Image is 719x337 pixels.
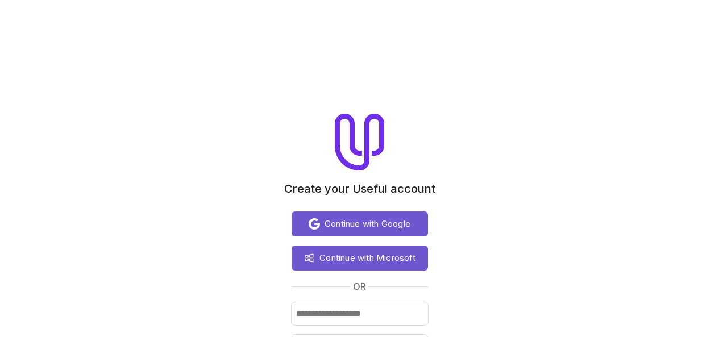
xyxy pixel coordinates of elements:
button: Continue with Google [292,211,428,236]
button: Continue with Microsoft [292,246,428,271]
span: Continue with Microsoft [319,251,415,265]
input: Email [292,302,428,325]
span: or [353,280,366,293]
span: Continue with Google [325,217,410,231]
h1: Create your Useful account [284,182,435,195]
